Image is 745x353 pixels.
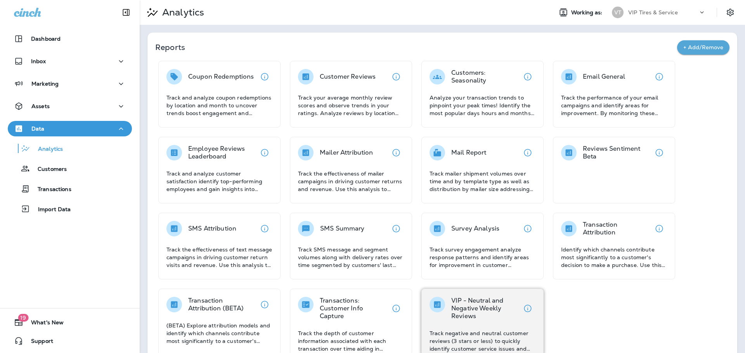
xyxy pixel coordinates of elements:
button: Dashboard [8,31,132,46]
button: Transactions [8,181,132,197]
p: Reports [155,42,677,53]
p: Marketing [31,81,59,87]
button: View details [388,69,404,84]
p: Track the effectiveness of text message campaigns in driving customer return visits and revenue. ... [166,246,272,269]
button: Analytics [8,140,132,157]
p: Analytics [30,146,63,153]
button: View details [257,297,272,312]
p: Track the performance of your email campaigns and identify areas for improvement. By monitoring t... [561,94,667,117]
button: View details [651,69,667,84]
p: Inbox [31,58,46,64]
p: Reviews Sentiment Beta [583,145,651,160]
button: Inbox [8,53,132,69]
button: Support [8,333,132,349]
p: Track negative and neutral customer reviews (3 stars or less) to quickly identify customer servic... [430,329,535,353]
p: Customer Reviews [320,73,376,81]
p: VIP - Neutral and Negative Weekly Reviews [451,297,520,320]
p: Transactions [30,186,71,193]
p: SMS Attribution [188,225,236,232]
p: Employee Reviews Leaderboard [188,145,257,160]
button: View details [520,301,535,316]
p: Track and analyze coupon redemptions by location and month to uncover trends boost engagement and... [166,94,272,117]
span: Working as: [571,9,604,16]
p: Customers: Seasonality [451,69,520,84]
p: Customers [30,166,67,173]
span: What's New [23,319,64,329]
button: View details [388,301,404,316]
button: View details [651,221,667,236]
button: View details [388,145,404,160]
button: 19What's New [8,315,132,330]
button: Marketing [8,76,132,91]
p: Track SMS message and segment volumes along with delivery rates over time segmented by customers'... [298,246,404,269]
p: Mail Report [451,149,487,157]
p: Survey Analysis [451,225,499,232]
p: Track survey engagement analyze response patterns and identify areas for improvement in customer ... [430,246,535,269]
button: + Add/Remove [677,40,729,55]
p: Track the depth of customer information associated with each transaction over time aiding in asse... [298,329,404,353]
div: VT [612,7,624,18]
button: View details [520,69,535,84]
button: View details [520,221,535,236]
p: Track the effectiveness of mailer campaigns in driving customer returns and revenue. Use this ana... [298,170,404,193]
p: Analyze your transaction trends to pinpoint your peak times! Identify the most popular days hours... [430,94,535,117]
p: Import Data [30,206,71,214]
button: View details [257,69,272,84]
p: SMS Summary [320,225,365,232]
p: Data [31,126,45,132]
p: Track and analyze customer satisfaction identify top-performing employees and gain insights into ... [166,170,272,193]
p: Email General [583,73,625,81]
p: Transaction Attribution [583,221,651,236]
p: Identify which channels contribute most significantly to a customer's decision to make a purchase... [561,246,667,269]
span: Support [23,338,53,347]
button: Assets [8,98,132,114]
button: View details [520,145,535,160]
p: Analytics [159,7,204,18]
button: View details [257,145,272,160]
button: Settings [723,5,737,19]
button: Import Data [8,201,132,217]
p: (BETA) Explore attribution models and identify which channels contribute most significantly to a ... [166,322,272,345]
p: Transaction Attribution (BETA) [188,297,257,312]
button: View details [651,145,667,160]
span: 19 [18,314,28,322]
p: Mailer Attribution [320,149,373,157]
button: Data [8,121,132,136]
button: Collapse Sidebar [115,5,137,20]
p: Assets [31,103,50,109]
button: View details [388,221,404,236]
p: Coupon Redemptions [188,73,254,81]
button: Customers [8,160,132,177]
p: Track your average monthly review scores and observe trends in your ratings. Analyze reviews by l... [298,94,404,117]
p: Transactions: Customer Info Capture [320,297,388,320]
p: Track mailer shipment volumes over time and by template type as well as distribution by mailer si... [430,170,535,193]
p: VIP Tires & Service [628,9,678,15]
button: View details [257,221,272,236]
p: Dashboard [31,36,61,42]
